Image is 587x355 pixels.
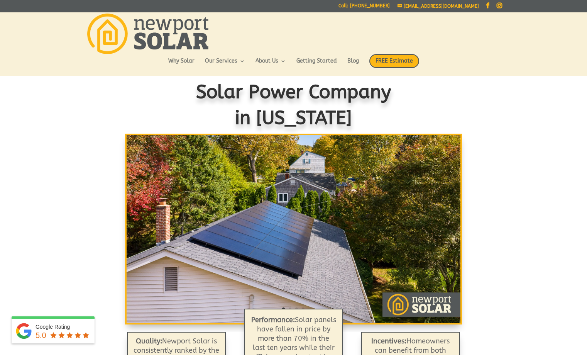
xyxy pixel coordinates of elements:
[127,135,460,323] img: Solar Modules: Roof Mounted
[87,14,208,54] img: Newport Solar | Solar Energy Optimized.
[205,58,245,71] a: Our Services
[282,307,285,310] a: 1
[196,81,391,129] span: Solar Power Company in [US_STATE]
[302,307,304,310] a: 4
[251,316,295,324] b: Performance:
[168,58,195,71] a: Why Solar
[398,3,479,9] a: [EMAIL_ADDRESS][DOMAIN_NAME]
[295,307,298,310] a: 3
[296,58,337,71] a: Getting Started
[347,58,359,71] a: Blog
[36,323,91,331] div: Google Rating
[369,54,419,68] span: FREE Estimate
[289,307,291,310] a: 2
[369,54,419,76] a: FREE Estimate
[36,331,46,340] span: 5.0
[136,337,162,345] strong: Quality:
[255,58,286,71] a: About Us
[371,337,406,345] strong: Incentives:
[338,3,390,12] a: Call: [PHONE_NUMBER]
